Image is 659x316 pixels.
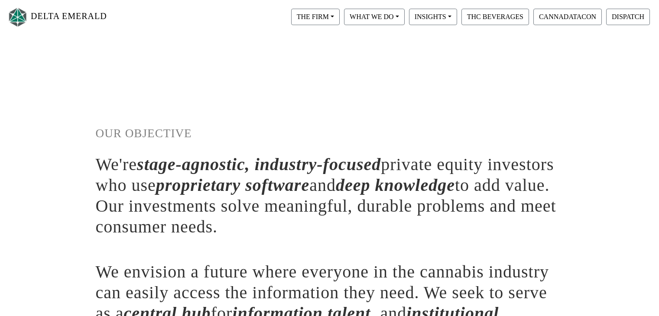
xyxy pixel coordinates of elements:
button: THE FIRM [291,9,340,25]
button: WHAT WE DO [344,9,405,25]
a: CANNADATACON [531,13,604,20]
button: INSIGHTS [409,9,457,25]
span: stage-agnostic, industry-focused [137,155,381,174]
button: DISPATCH [606,9,650,25]
img: Logo [7,6,29,29]
h1: OUR OBJECTIVE [96,126,564,141]
a: THC BEVERAGES [459,13,531,20]
h1: We're private equity investors who use and to add value. Our investments solve meaningful, durabl... [96,154,564,237]
span: deep knowledge [336,175,455,195]
button: THC BEVERAGES [461,9,529,25]
span: proprietary software [156,175,309,195]
button: CANNADATACON [533,9,602,25]
a: DISPATCH [604,13,652,20]
a: DELTA EMERALD [7,3,107,31]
